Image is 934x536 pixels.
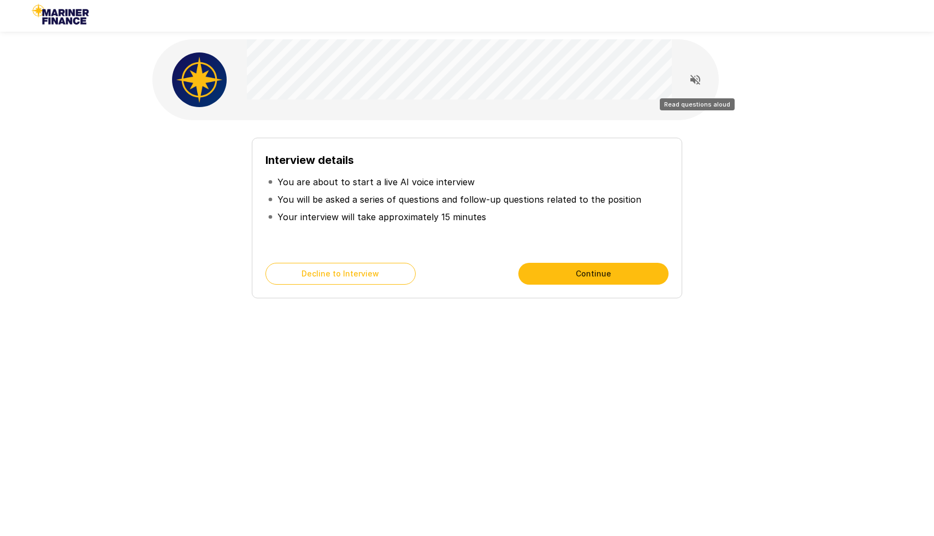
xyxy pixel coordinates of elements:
button: Continue [518,263,669,285]
b: Interview details [265,154,354,167]
p: You will be asked a series of questions and follow-up questions related to the position [277,193,641,206]
img: mariner_avatar.png [172,52,227,107]
button: Read questions aloud [684,69,706,91]
div: Read questions aloud [660,98,735,110]
p: You are about to start a live AI voice interview [277,175,475,189]
p: Your interview will take approximately 15 minutes [277,210,486,223]
button: Decline to Interview [265,263,416,285]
